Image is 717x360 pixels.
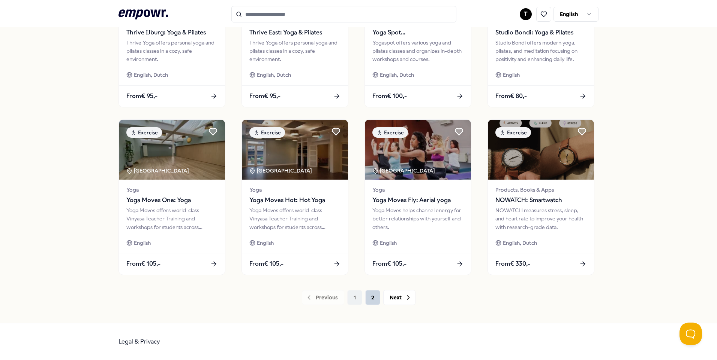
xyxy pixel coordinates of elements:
input: Search for products, categories or subcategories [231,6,456,22]
span: Thrive IJburg: Yoga & Pilates [126,28,217,37]
span: NOWATCH: Smartwatch [495,195,586,205]
span: From € 330,- [495,259,530,269]
span: English, Dutch [134,71,168,79]
div: NOWATCH measures stress, sleep, and heart rate to improve your health with research-grade data. [495,206,586,231]
span: Yoga Spot [GEOGRAPHIC_DATA]: Yoga & Pilates [372,28,463,37]
a: package imageExercise[GEOGRAPHIC_DATA] YogaYoga Moves One: YogaYoga Moves offers world-class Viny... [118,119,225,275]
span: English [134,239,151,247]
div: Exercise [249,127,285,138]
span: Thrive East: Yoga & Pilates [249,28,340,37]
span: Yoga Moves One: Yoga [126,195,217,205]
div: Exercise [126,127,162,138]
img: package image [365,120,471,180]
img: package image [488,120,594,180]
div: Yoga Moves offers world-class Vinyasa Teacher Training and workshops for students across [GEOGRAP... [126,206,217,231]
span: Products, Books & Apps [495,186,586,194]
a: package imageExercise[GEOGRAPHIC_DATA] YogaYoga Moves Fly: Aerial yogaYoga Moves helps channel en... [364,119,471,275]
span: English [257,239,274,247]
span: English [503,71,520,79]
div: Yoga Moves offers world-class Vinyasa Teacher Training and workshops for students across [GEOGRAP... [249,206,340,231]
div: [GEOGRAPHIC_DATA] [372,167,436,175]
span: Yoga [126,186,217,194]
span: Studio Bondi: Yoga & Pilates [495,28,586,37]
span: English [380,239,397,247]
span: From € 95,- [249,91,280,101]
span: Yoga Moves Fly: Aerial yoga [372,195,463,205]
div: Exercise [372,127,408,138]
span: From € 80,- [495,91,527,101]
div: [GEOGRAPHIC_DATA] [249,167,313,175]
img: package image [242,120,348,180]
span: Yoga [372,186,463,194]
iframe: Help Scout Beacon - Open [679,323,702,345]
span: Yoga Moves Hot: Hot Yoga [249,195,340,205]
span: From € 95,- [126,91,157,101]
div: Yogaspot offers various yoga and pilates classes and organizes in-depth workshops and courses. [372,39,463,64]
span: English, Dutch [380,71,414,79]
span: Yoga [249,186,340,194]
div: Thrive Yoga offers personal yoga and pilates classes in a cozy, safe environment. [126,39,217,64]
span: From € 100,- [372,91,407,101]
button: 2 [365,290,380,305]
span: English, Dutch [503,239,537,247]
span: From € 105,- [126,259,160,269]
span: From € 105,- [249,259,283,269]
span: From € 105,- [372,259,406,269]
button: T [520,8,532,20]
div: Exercise [495,127,531,138]
button: Next [383,290,415,305]
span: English, Dutch [257,71,291,79]
div: Yoga Moves helps channel energy for better relationships with yourself and others. [372,206,463,231]
div: Studio Bondi offers modern yoga, pilates, and meditation focusing on positivity and enhancing dai... [495,39,586,64]
a: Legal & Privacy [118,338,160,345]
div: [GEOGRAPHIC_DATA] [126,167,190,175]
a: package imageExercise[GEOGRAPHIC_DATA] YogaYoga Moves Hot: Hot YogaYoga Moves offers world-class ... [241,119,348,275]
a: package imageExerciseProducts, Books & AppsNOWATCH: SmartwatchNOWATCH measures stress, sleep, and... [487,119,594,275]
div: Thrive Yoga offers personal yoga and pilates classes in a cozy, safe environment. [249,39,340,64]
img: package image [119,120,225,180]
